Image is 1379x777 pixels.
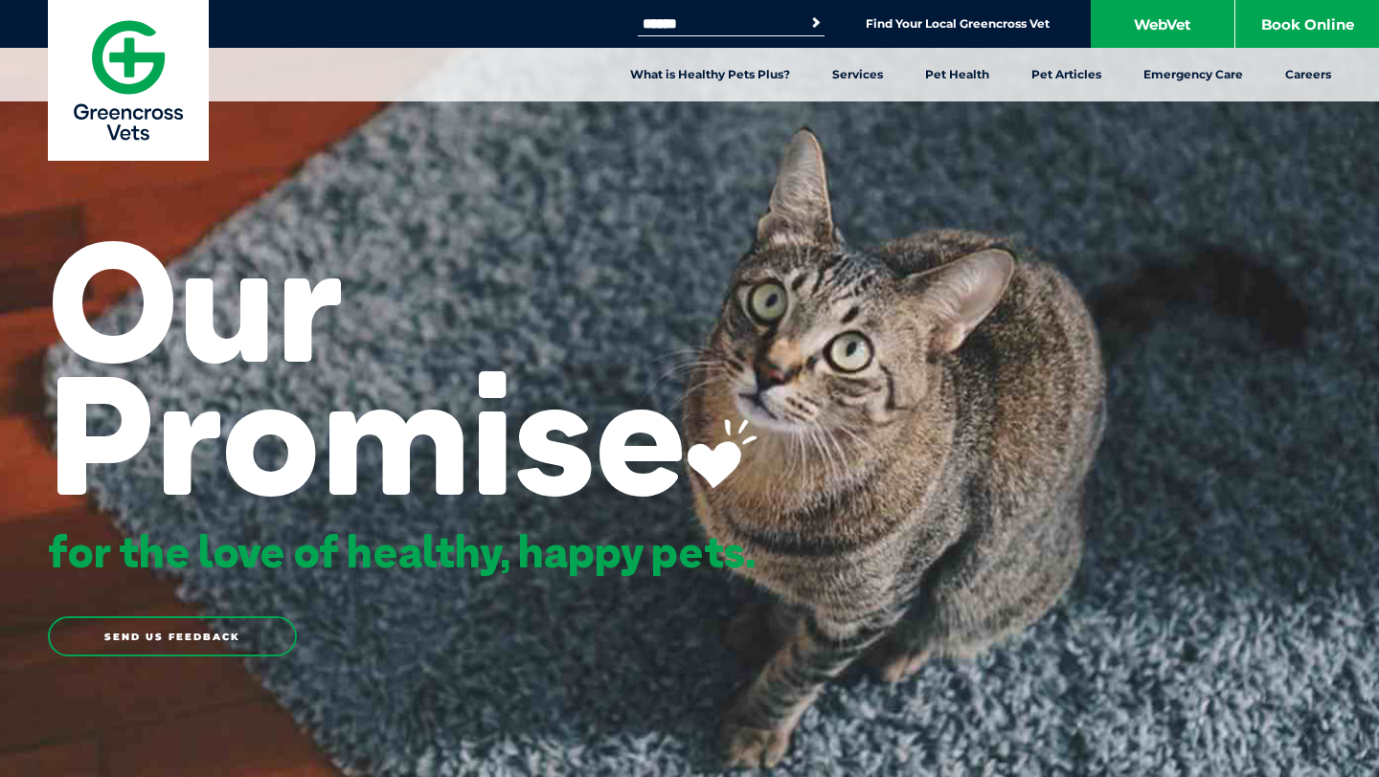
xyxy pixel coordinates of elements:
[48,616,297,656] a: Send us Feedback
[1264,48,1352,101] a: Careers
[48,529,1379,573] h2: for the love of healthy, happy pets.
[1122,48,1264,101] a: Emergency Care
[1010,48,1122,101] a: Pet Articles
[48,234,1379,500] h1: Our Promise
[904,48,1010,101] a: Pet Health
[811,48,904,101] a: Services
[806,13,825,33] button: Search
[866,16,1050,32] a: Find Your Local Greencross Vet
[609,48,811,101] a: What is Healthy Pets Plus?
